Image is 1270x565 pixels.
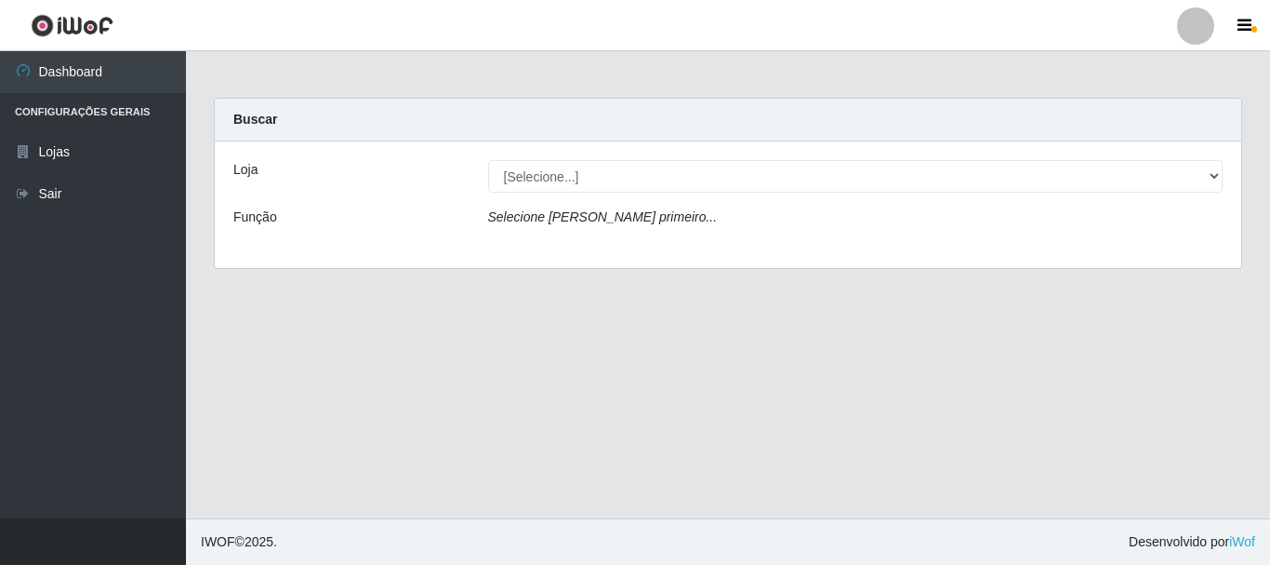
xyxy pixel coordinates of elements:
img: CoreUI Logo [31,14,113,37]
a: iWof [1229,534,1255,549]
strong: Buscar [233,112,277,127]
span: IWOF [201,534,235,549]
label: Função [233,208,277,227]
span: © 2025 . [201,532,277,552]
i: Selecione [PERSON_NAME] primeiro... [488,209,718,224]
span: Desenvolvido por [1129,532,1255,552]
label: Loja [233,160,258,180]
